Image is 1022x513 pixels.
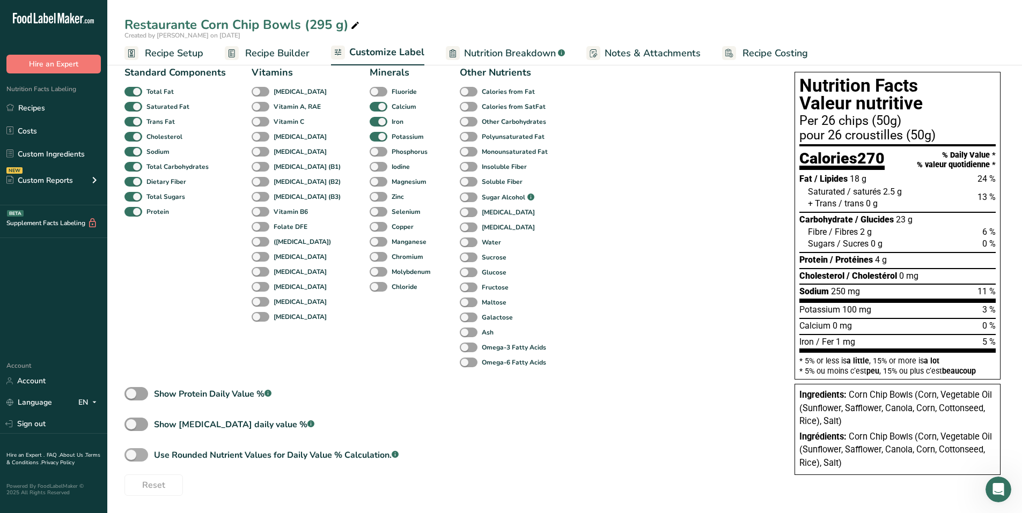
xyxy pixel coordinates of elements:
[482,147,548,157] b: Monounsaturated Fat
[145,46,203,61] span: Recipe Setup
[482,207,535,217] b: [MEDICAL_DATA]
[482,313,513,322] b: Galactose
[274,252,327,262] b: [MEDICAL_DATA]
[154,388,271,400] div: Show Protein Daily Value %
[871,239,883,249] span: 0 g
[586,41,701,65] a: Notes & Attachments
[392,102,416,111] b: Calcium
[816,337,834,347] span: / Fer
[742,46,808,61] span: Recipe Costing
[799,390,992,426] span: Corn Chip Bowls (Corn, Vegetable Oil (Sunflower, Safflower, Canola, Corn, Cottonseed, Rice), Salt)
[896,214,913,225] span: 23 g
[924,356,939,365] span: a lot
[899,271,918,281] span: 0 mg
[883,187,902,197] span: 2.5 g
[245,46,310,61] span: Recipe Builder
[482,87,535,96] b: Calories from Fat
[482,102,546,111] b: Calories from SatFat
[6,483,101,496] div: Powered By FoodLabelMaker © 2025 All Rights Reserved
[829,227,858,237] span: / Fibres
[866,198,878,209] span: 0 g
[808,187,845,197] span: Saturated
[124,65,226,80] div: Standard Components
[982,304,996,315] span: 3 %
[274,87,327,96] b: [MEDICAL_DATA]
[917,151,996,169] div: % Daily Value * % valeur quotidienne *
[799,432,992,468] span: Corn Chip Bowls (Corn, Vegetable Oil (Sunflower, Safflower, Canola, Corn, Cottonseed, Rice), Salt)
[124,15,362,34] div: Restaurante Corn Chip Bowls (295 g)
[460,65,551,80] div: Other Nutrients
[799,271,844,281] span: Cholesterol
[977,174,996,184] span: 24 %
[857,149,885,167] span: 270
[799,151,885,170] div: Calories
[482,252,506,262] b: Sucrose
[274,177,341,187] b: [MEDICAL_DATA] (B2)
[6,55,101,73] button: Hire an Expert
[392,162,410,172] b: Iodine
[799,129,996,142] div: pour 26 croustilles (50g)
[392,87,417,96] b: Fluoride
[6,451,100,466] a: Terms & Conditions .
[274,132,327,142] b: [MEDICAL_DATA]
[392,147,428,157] b: Phosphorus
[839,198,864,209] span: / trans
[7,210,24,217] div: BETA
[6,167,23,174] div: NEW
[392,177,427,187] b: Magnesium
[831,286,860,296] span: 250 mg
[392,132,424,142] b: Potassium
[274,117,304,127] b: Vitamin C
[982,337,996,347] span: 5 %
[799,367,996,375] div: * 5% ou moins c’est , 15% ou plus c’est
[154,449,399,462] div: Use Rounded Nutrient Values for Daily Value % Calculation.
[392,252,423,262] b: Chromium
[866,367,879,375] span: peu
[392,117,403,127] b: Iron
[154,418,314,431] div: Show [MEDICAL_DATA] daily value %
[799,321,830,331] span: Calcium
[392,267,431,277] b: Molybdenum
[274,147,327,157] b: [MEDICAL_DATA]
[446,41,565,65] a: Nutrition Breakdown
[392,282,417,292] b: Chloride
[274,237,331,247] b: ([MEDICAL_DATA])
[875,255,887,265] span: 4 g
[814,174,848,184] span: / Lipides
[392,222,414,232] b: Copper
[274,267,327,277] b: [MEDICAL_DATA]
[252,65,344,80] div: Vitamins
[41,459,75,466] a: Privacy Policy
[146,162,209,172] b: Total Carbohydrates
[482,117,546,127] b: Other Carbohydrates
[482,358,546,367] b: Omega-6 Fatty Acids
[482,282,509,292] b: Fructose
[274,312,327,322] b: [MEDICAL_DATA]
[274,207,308,217] b: Vitamin B6
[146,147,170,157] b: Sodium
[982,239,996,249] span: 0 %
[146,207,169,217] b: Protein
[837,239,869,249] span: / Sucres
[6,451,45,459] a: Hire an Expert .
[799,77,996,113] h1: Nutrition Facts Valeur nutritive
[808,227,827,237] span: Fibre
[833,321,852,331] span: 0 mg
[146,117,175,127] b: Trans Fat
[146,132,182,142] b: Cholesterol
[274,162,341,172] b: [MEDICAL_DATA] (B1)
[482,267,506,277] b: Glucose
[274,282,327,292] b: [MEDICAL_DATA]
[146,87,174,96] b: Total Fat
[850,174,866,184] span: 18 g
[392,237,427,247] b: Manganese
[225,41,310,65] a: Recipe Builder
[842,304,871,315] span: 100 mg
[799,353,996,375] section: * 5% or less is , 15% or more is
[977,286,996,296] span: 11 %
[830,255,873,265] span: / Protéines
[392,207,421,217] b: Selenium
[860,227,872,237] span: 2 g
[799,432,847,442] span: Ingrédients:
[124,31,240,40] span: Created by [PERSON_NAME] on [DATE]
